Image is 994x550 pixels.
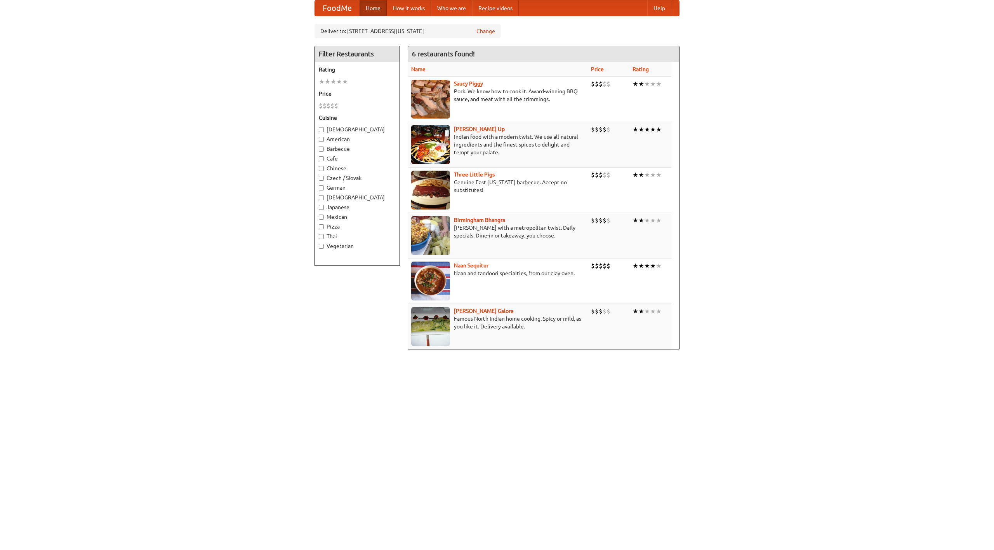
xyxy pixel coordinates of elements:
[319,145,396,153] label: Barbecue
[591,262,595,270] li: $
[319,126,396,133] label: [DEMOGRAPHIC_DATA]
[454,126,505,132] a: [PERSON_NAME] Up
[595,307,599,316] li: $
[656,307,662,316] li: ★
[411,87,585,103] p: Pork. We know how to cook it. Award-winning BBQ sauce, and meat with all the trimmings.
[360,0,387,16] a: Home
[603,125,606,134] li: $
[591,171,595,179] li: $
[633,125,638,134] li: ★
[650,80,656,88] li: ★
[411,178,585,194] p: Genuine East [US_STATE] barbecue. Accept no substitutes!
[334,101,338,110] li: $
[606,171,610,179] li: $
[411,125,450,164] img: curryup.jpg
[412,50,475,58] ng-pluralize: 6 restaurants found!
[327,101,330,110] li: $
[454,217,505,223] b: Birmingham Bhangra
[319,205,324,210] input: Japanese
[315,24,501,38] div: Deliver to: [STREET_ADDRESS][US_STATE]
[633,262,638,270] li: ★
[319,176,324,181] input: Czech / Slovak
[454,262,488,269] b: Naan Sequitur
[319,135,396,143] label: American
[633,171,638,179] li: ★
[595,125,599,134] li: $
[606,125,610,134] li: $
[319,101,323,110] li: $
[319,234,324,239] input: Thai
[411,80,450,119] img: saucy.jpg
[319,127,324,132] input: [DEMOGRAPHIC_DATA]
[591,66,604,72] a: Price
[650,262,656,270] li: ★
[319,66,396,73] h5: Rating
[319,185,324,190] input: German
[638,80,644,88] li: ★
[454,308,514,314] a: [PERSON_NAME] Galore
[656,125,662,134] li: ★
[644,125,650,134] li: ★
[319,244,324,249] input: Vegetarian
[319,224,324,229] input: Pizza
[595,216,599,225] li: $
[656,80,662,88] li: ★
[319,90,396,98] h5: Price
[472,0,519,16] a: Recipe videos
[644,307,650,316] li: ★
[638,307,644,316] li: ★
[599,80,603,88] li: $
[595,171,599,179] li: $
[319,223,396,230] label: Pizza
[319,137,324,142] input: American
[656,262,662,270] li: ★
[638,262,644,270] li: ★
[650,171,656,179] li: ★
[476,27,495,35] a: Change
[644,262,650,270] li: ★
[638,216,644,225] li: ★
[599,262,603,270] li: $
[319,232,396,240] label: Thai
[599,171,603,179] li: $
[644,216,650,225] li: ★
[431,0,472,16] a: Who we are
[454,80,483,87] a: Saucy Piggy
[633,307,638,316] li: ★
[656,216,662,225] li: ★
[319,114,396,122] h5: Cuisine
[650,216,656,225] li: ★
[319,213,396,221] label: Mexican
[342,77,348,86] li: ★
[599,307,603,316] li: $
[603,307,606,316] li: $
[595,262,599,270] li: $
[319,203,396,211] label: Japanese
[319,242,396,250] label: Vegetarian
[603,80,606,88] li: $
[336,77,342,86] li: ★
[330,101,334,110] li: $
[606,262,610,270] li: $
[319,184,396,192] label: German
[319,164,396,172] label: Chinese
[319,155,396,162] label: Cafe
[656,171,662,179] li: ★
[319,77,325,86] li: ★
[599,125,603,134] li: $
[411,66,426,72] a: Name
[315,0,360,16] a: FoodMe
[319,195,324,200] input: [DEMOGRAPHIC_DATA]
[319,156,324,161] input: Cafe
[606,216,610,225] li: $
[603,216,606,225] li: $
[638,125,644,134] li: ★
[644,171,650,179] li: ★
[411,224,585,239] p: [PERSON_NAME] with a metropolitan twist. Daily specials. Dine-in or takeaway, you choose.
[606,80,610,88] li: $
[319,166,324,171] input: Chinese
[633,66,649,72] a: Rating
